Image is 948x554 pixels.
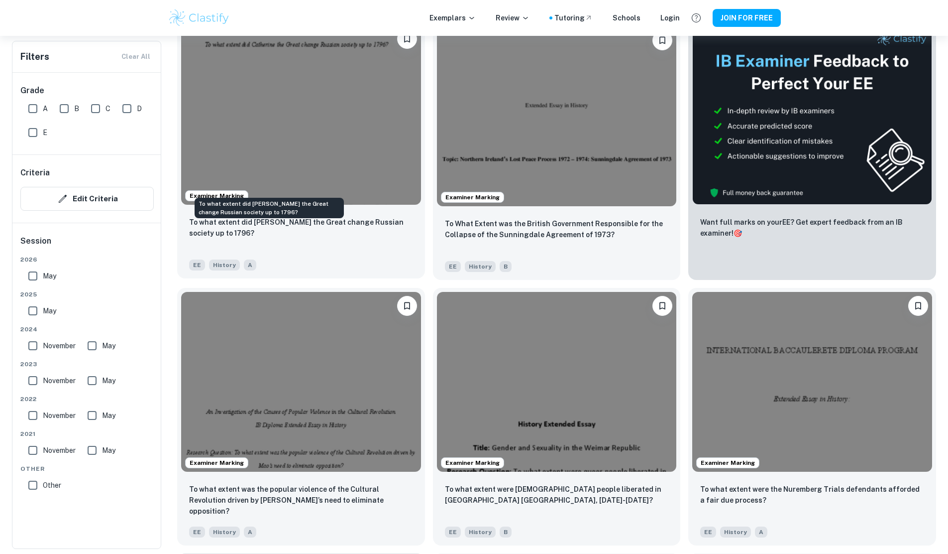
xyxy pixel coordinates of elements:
[445,218,669,240] p: To What Extent was the British Government Responsible for the Collapse of the Sunningdale Agreeme...
[20,255,154,264] span: 2026
[20,50,49,64] h6: Filters
[181,25,421,205] img: History EE example thumbnail: To what extent did Catherine the Great c
[700,527,716,538] span: EE
[244,527,256,538] span: A
[43,127,47,138] span: E
[697,458,759,467] span: Examiner Marking
[496,12,529,23] p: Review
[20,85,154,97] h6: Grade
[688,22,936,280] a: ThumbnailWant full marks on yourEE? Get expert feedback from an IB examiner!
[433,288,681,546] a: Examiner MarkingPlease log in to bookmark exemplarsTo what extent were queer people liberated in ...
[700,217,924,239] p: Want full marks on your EE ? Get expert feedback from an IB examiner!
[195,198,344,218] div: To what extent did [PERSON_NAME] the Great change Russian society up to 1796?
[186,191,248,200] span: Examiner Marking
[20,187,154,211] button: Edit Criteria
[105,103,110,114] span: C
[20,167,50,179] h6: Criteria
[177,22,425,280] a: Examiner MarkingPlease log in to bookmark exemplarsTo what extent did Catherine the Great change ...
[209,527,240,538] span: History
[465,261,496,272] span: History
[20,464,154,473] span: Other
[102,375,115,386] span: May
[445,484,669,506] p: To what extent were queer people liberated in Weimar Germany, 1919-1933?
[43,305,56,316] span: May
[137,103,142,114] span: D
[692,292,932,472] img: History EE example thumbnail: To what extent were the Nuremberg Trials
[181,292,421,472] img: History EE example thumbnail: To what extent was the popular violence
[189,217,413,239] p: To what extent did Catherine the Great change Russian society up to 1796?
[688,288,936,546] a: Examiner MarkingPlease log in to bookmark exemplarsTo what extent were the Nuremberg Trials defen...
[652,296,672,316] button: Please log in to bookmark exemplars
[652,30,672,50] button: Please log in to bookmark exemplars
[500,527,512,538] span: B
[74,103,79,114] span: B
[189,484,413,517] p: To what extent was the popular violence of the Cultural Revolution driven by Mao’s need to elimin...
[734,229,742,237] span: 🎯
[102,340,115,351] span: May
[20,325,154,334] span: 2024
[433,22,681,280] a: Examiner MarkingPlease log in to bookmark exemplarsTo What Extent was the British Government Resp...
[700,484,924,506] p: To what extent were the Nuremberg Trials defendants afforded a fair due process?
[20,235,154,255] h6: Session
[43,271,56,281] span: May
[20,395,154,404] span: 2022
[102,410,115,421] span: May
[43,410,76,421] span: November
[43,480,61,491] span: Other
[441,193,504,202] span: Examiner Marking
[397,29,417,49] button: Please log in to bookmark exemplars
[209,260,240,271] span: History
[168,8,231,28] img: Clastify logo
[102,445,115,456] span: May
[445,261,461,272] span: EE
[189,260,205,271] span: EE
[437,292,677,472] img: History EE example thumbnail: To what extent were queer people liberat
[437,26,677,206] img: History EE example thumbnail: To What Extent was the British Governmen
[43,103,48,114] span: A
[692,26,932,205] img: Thumbnail
[429,12,476,23] p: Exemplars
[908,296,928,316] button: Please log in to bookmark exemplars
[20,360,154,369] span: 2023
[186,458,248,467] span: Examiner Marking
[397,296,417,316] button: Please log in to bookmark exemplars
[720,527,751,538] span: History
[660,12,680,23] a: Login
[189,527,205,538] span: EE
[20,290,154,299] span: 2025
[43,340,76,351] span: November
[244,260,256,271] span: A
[465,527,496,538] span: History
[554,12,593,23] a: Tutoring
[613,12,640,23] a: Schools
[688,9,705,26] button: Help and Feedback
[441,458,504,467] span: Examiner Marking
[43,375,76,386] span: November
[445,527,461,538] span: EE
[177,288,425,546] a: Examiner MarkingPlease log in to bookmark exemplarsTo what extent was the popular violence of the...
[500,261,512,272] span: B
[755,527,767,538] span: A
[713,9,781,27] button: JOIN FOR FREE
[20,429,154,438] span: 2021
[43,445,76,456] span: November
